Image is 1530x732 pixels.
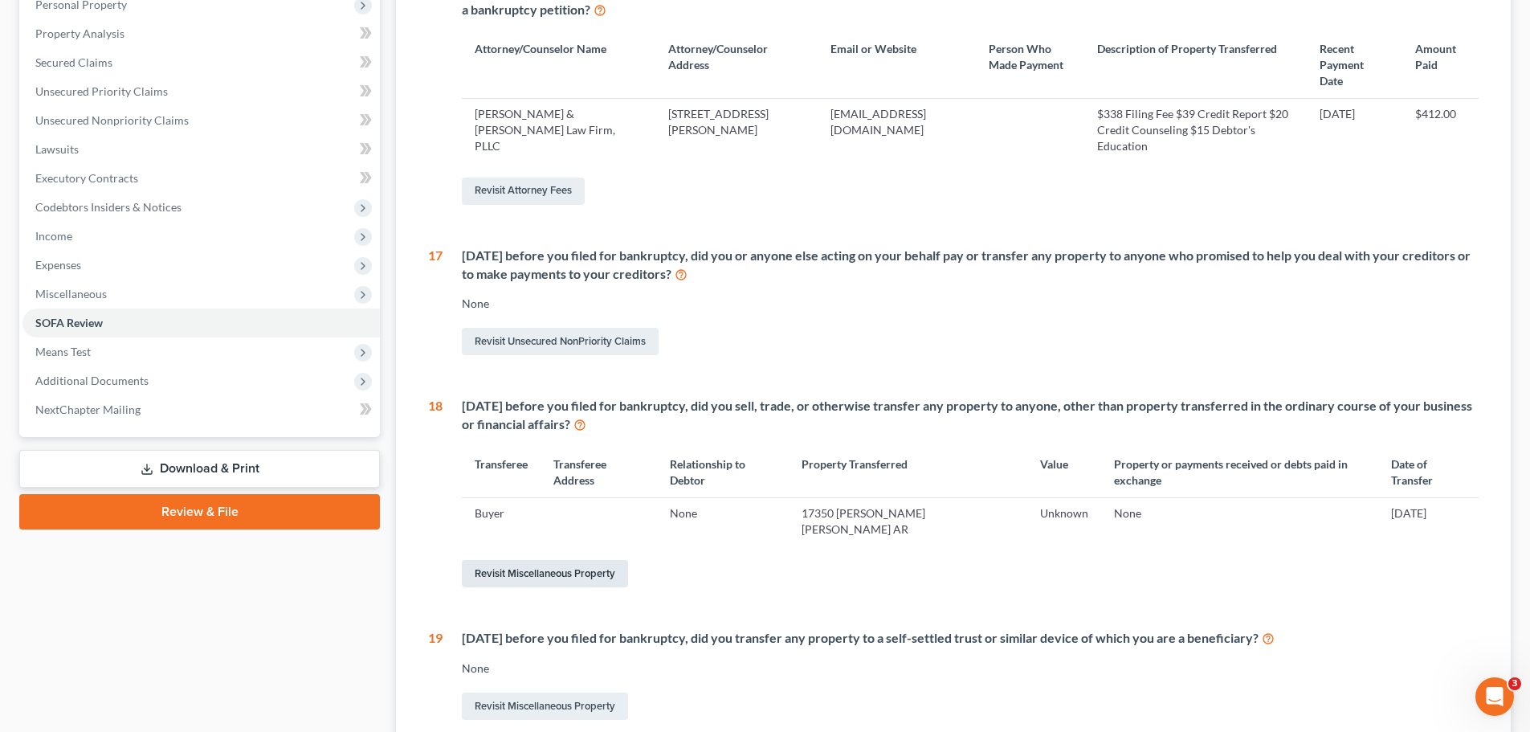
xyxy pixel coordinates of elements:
a: Executory Contracts [22,164,380,193]
th: Value [1027,447,1101,497]
a: Secured Claims [22,48,380,77]
div: None [462,660,1479,677]
div: [DATE] before you filed for bankruptcy, did you sell, trade, or otherwise transfer any property t... [462,397,1479,434]
div: None [462,296,1479,312]
span: Unsecured Priority Claims [35,84,168,98]
td: [EMAIL_ADDRESS][DOMAIN_NAME] [818,99,976,162]
th: Property or payments received or debts paid in exchange [1101,447,1377,497]
a: Property Analysis [22,19,380,48]
div: [DATE] before you filed for bankruptcy, did you or anyone else acting on your behalf pay or trans... [462,247,1479,284]
th: Transferee Address [541,447,657,497]
td: [DATE] [1307,99,1401,162]
span: Property Analysis [35,27,124,40]
a: Lawsuits [22,135,380,164]
th: Attorney/Counselor Name [462,31,655,98]
td: Unknown [1027,497,1101,544]
span: Additional Documents [35,374,149,387]
span: Lawsuits [35,142,79,156]
div: [DATE] before you filed for bankruptcy, did you transfer any property to a self-settled trust or ... [462,629,1479,648]
span: Executory Contracts [35,171,138,185]
th: Recent Payment Date [1307,31,1401,98]
td: $338 Filing Fee $39 Credit Report $20 Credit Counseling $15 Debtor's Education [1084,99,1307,162]
td: 17350 [PERSON_NAME] [PERSON_NAME] AR [789,497,1027,544]
div: 18 [428,397,443,591]
th: Date of Transfer [1378,447,1479,497]
th: Amount Paid [1402,31,1479,98]
th: Email or Website [818,31,976,98]
a: Revisit Unsecured NonPriority Claims [462,328,659,355]
a: Revisit Miscellaneous Property [462,693,628,720]
th: Transferee [462,447,541,497]
div: 17 [428,247,443,359]
span: SOFA Review [35,316,103,329]
a: Unsecured Nonpriority Claims [22,106,380,135]
a: NextChapter Mailing [22,395,380,424]
a: Revisit Miscellaneous Property [462,560,628,587]
th: Attorney/Counselor Address [655,31,817,98]
td: [PERSON_NAME] & [PERSON_NAME] Law Firm, PLLC [462,99,655,162]
span: Unsecured Nonpriority Claims [35,113,189,127]
span: Secured Claims [35,55,112,69]
a: Unsecured Priority Claims [22,77,380,106]
div: 19 [428,629,443,723]
td: None [657,497,789,544]
span: Expenses [35,258,81,272]
span: NextChapter Mailing [35,403,141,416]
a: Download & Print [19,450,380,488]
th: Person Who Made Payment [976,31,1084,98]
a: Review & File [19,494,380,530]
span: Codebtors Insiders & Notices [35,200,182,214]
span: Miscellaneous [35,287,107,301]
th: Description of Property Transferred [1084,31,1307,98]
td: None [1101,497,1377,544]
span: 3 [1508,677,1521,690]
th: Property Transferred [789,447,1027,497]
span: Income [35,229,72,243]
td: [STREET_ADDRESS][PERSON_NAME] [655,99,817,162]
span: Means Test [35,345,91,358]
a: Revisit Attorney Fees [462,178,585,205]
td: [DATE] [1378,497,1479,544]
th: Relationship to Debtor [657,447,789,497]
iframe: Intercom live chat [1475,677,1514,716]
td: Buyer [462,497,541,544]
a: SOFA Review [22,309,380,337]
td: $412.00 [1402,99,1479,162]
